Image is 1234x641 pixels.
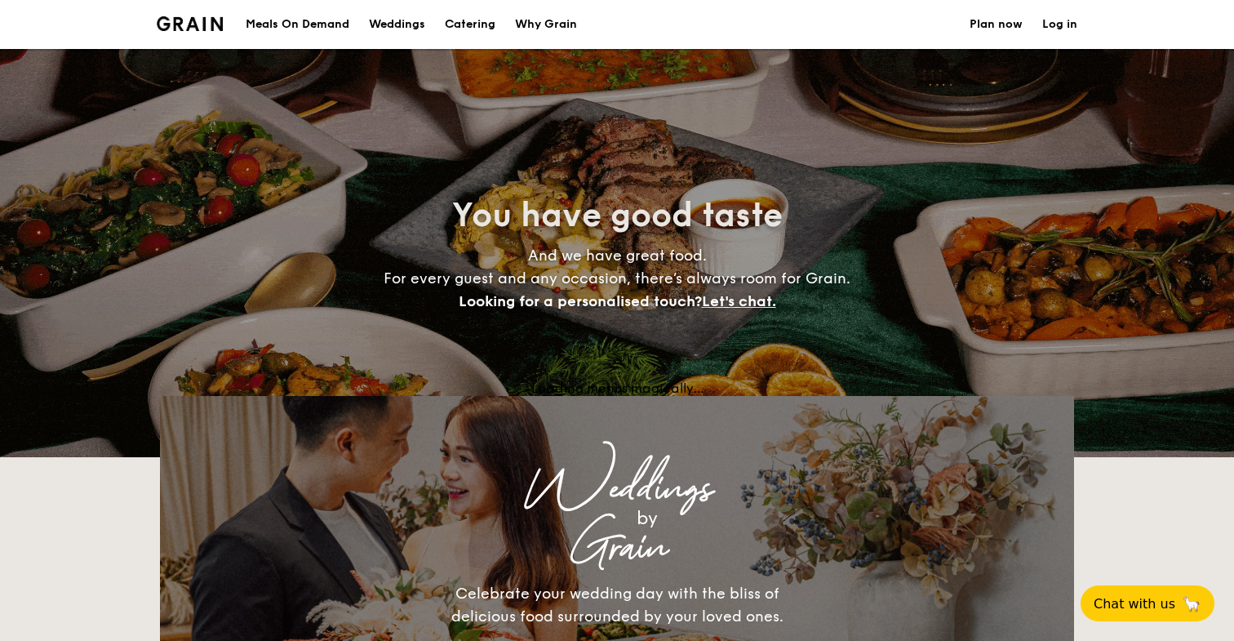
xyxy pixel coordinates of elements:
[304,533,930,563] div: Grain
[304,474,930,504] div: Weddings
[702,292,776,310] span: Let's chat.
[1094,596,1175,612] span: Chat with us
[157,16,223,31] a: Logotype
[433,582,801,628] div: Celebrate your wedding day with the bliss of delicious food surrounded by your loved ones.
[157,16,223,31] img: Grain
[1081,585,1214,621] button: Chat with us🦙
[1182,594,1201,613] span: 🦙
[160,381,1074,396] div: Loading menus magically...
[364,504,930,533] div: by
